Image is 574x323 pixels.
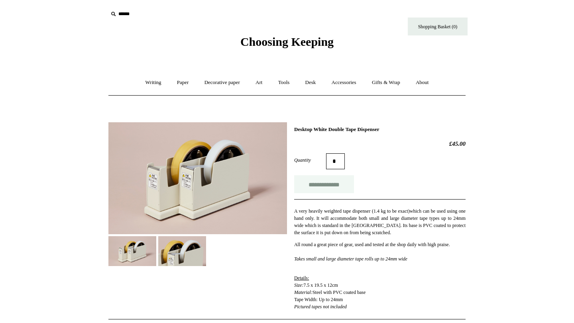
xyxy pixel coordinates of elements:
em: Size: [294,282,303,288]
img: Desktop White Double Tape Dispenser [108,122,287,234]
em: Takes small and large diameter tape rolls up to 24mm wide [294,256,407,262]
a: Choosing Keeping [240,41,334,47]
a: Tools [271,72,297,93]
a: Shopping Basket (0) [408,18,468,35]
a: About [409,72,436,93]
a: Writing [138,72,169,93]
a: Decorative paper [197,72,247,93]
img: Desktop White Double Tape Dispenser [108,236,156,266]
p: A very heavily weighted tape dispenser ( which can be used using one hand only. It will accommoda... [294,208,466,236]
em: Material: [294,290,313,295]
a: Accessories [324,72,364,93]
p: All round a great piece of gear, used and tested at the shop daily with high praise. [294,241,466,262]
a: Desk [298,72,323,93]
span: Choosing Keeping [240,35,334,48]
a: Gifts & Wrap [365,72,407,93]
span: 1.4 kg to be exact) [373,208,410,214]
h2: £45.00 [294,140,466,147]
p: 7.5 x 19.5 x 12cm Steel with PVC coated base Tape Width: Up to 24mm [294,267,466,310]
img: Desktop White Double Tape Dispenser [158,236,206,266]
label: Quantity [294,157,326,164]
h1: Desktop White Double Tape Dispenser [294,126,466,133]
a: Art [248,72,269,93]
a: Paper [170,72,196,93]
em: Pictured tapes not included [294,304,347,309]
span: Details: [294,275,309,281]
